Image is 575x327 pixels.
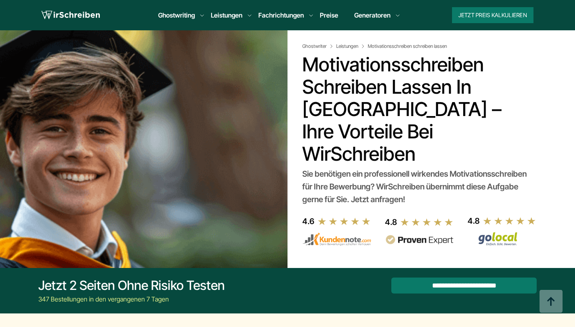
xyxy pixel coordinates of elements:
[483,217,536,225] img: stars
[385,235,454,245] img: provenexpert reviews
[302,43,335,49] a: Ghostwriter
[302,53,533,165] h1: Motivationsschreiben schreiben lassen in [GEOGRAPHIC_DATA] – Ihre Vorteile bei WirSchreiben
[468,215,480,227] div: 4.8
[354,10,391,20] a: Generatoren
[336,43,366,49] a: Leistungen
[38,294,225,304] div: 347 Bestellungen in den vergangenen 7 Tagen
[317,217,371,226] img: stars
[320,11,338,19] a: Preise
[452,7,533,23] button: Jetzt Preis kalkulieren
[400,218,454,227] img: stars
[302,215,314,228] div: 4.6
[385,216,397,229] div: 4.8
[158,10,195,20] a: Ghostwriting
[211,10,242,20] a: Leistungen
[258,10,304,20] a: Fachrichtungen
[539,290,563,314] img: button top
[368,43,447,49] span: Motivationsschreiben schreiben lassen
[468,232,536,246] img: Wirschreiben Bewertungen
[42,9,100,21] img: logo wirschreiben
[302,232,371,246] img: kundennote
[38,278,225,294] div: Jetzt 2 Seiten ohne Risiko testen
[302,167,533,206] div: Sie benötigen ein professionell wirkendes Motivationsschreiben für Ihre Bewerbung? WirSchreiben ü...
